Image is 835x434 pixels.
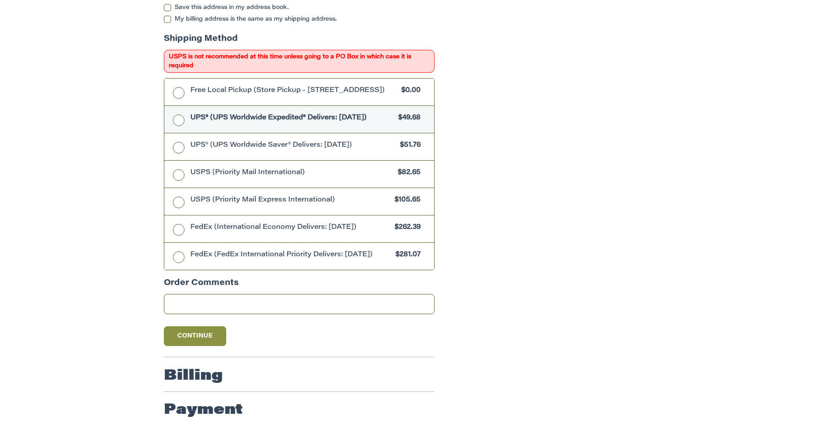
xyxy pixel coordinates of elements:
span: FedEx (FedEx International Priority Delivers: [DATE]) [190,250,391,260]
span: $0.00 [397,86,421,96]
label: My billing address is the same as my shipping address. [164,16,435,23]
span: $51.76 [396,140,421,151]
h2: Billing [164,367,223,385]
span: USPS (Priority Mail Express International) [190,195,391,206]
span: $49.68 [394,113,421,123]
span: Free Local Pickup (Store Pickup - [STREET_ADDRESS]) [190,86,397,96]
span: $82.65 [394,168,421,178]
h2: Payment [164,401,243,419]
span: USPS is not recommended at this time unless going to a PO Box in which case it is required [164,50,435,73]
legend: Order Comments [164,277,239,294]
span: FedEx (International Economy Delivers: [DATE]) [190,223,391,233]
span: $105.65 [391,195,421,206]
span: UPS® (UPS Worldwide Expedited® Delivers: [DATE]) [190,113,394,123]
label: Save this address in my address book. [164,4,435,11]
legend: Shipping Method [164,33,238,50]
span: USPS (Priority Mail International) [190,168,394,178]
button: Continue [164,326,227,346]
span: $262.39 [391,223,421,233]
span: UPS® (UPS Worldwide Saver® Delivers: [DATE]) [190,140,396,151]
span: $281.07 [391,250,421,260]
